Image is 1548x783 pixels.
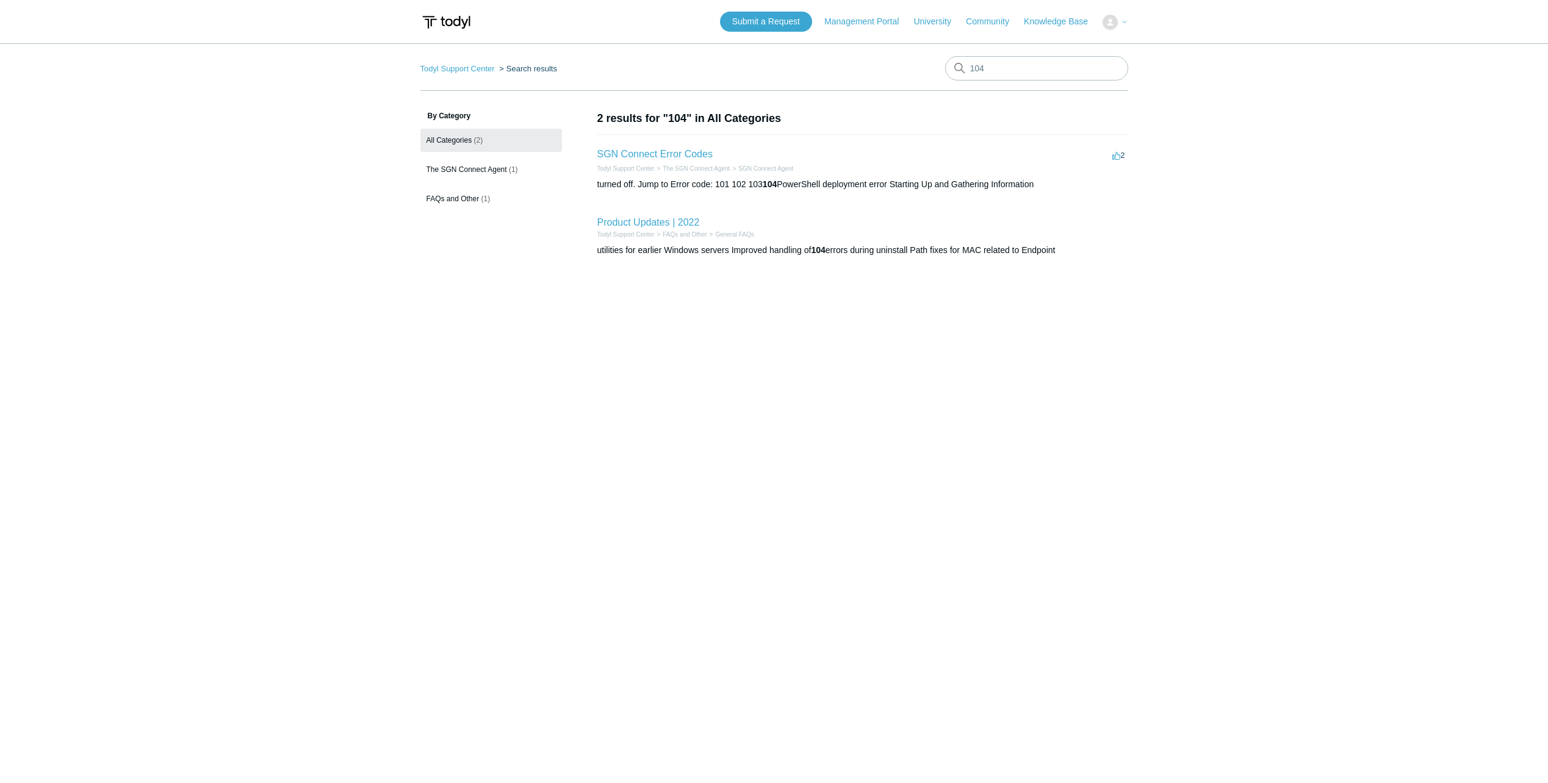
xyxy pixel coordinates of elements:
[715,231,754,238] a: General FAQs
[1112,151,1125,160] span: 2
[966,15,1021,28] a: Community
[597,178,1128,191] div: turned off. Jump to Error code: 101 102 103 PowerShell deployment error Starting Up and Gathering...
[811,245,825,255] em: 104
[597,110,1128,127] h1: 2 results for "104" in All Categories
[420,11,472,34] img: Todyl Support Center Help Center home page
[427,195,480,203] span: FAQs and Other
[738,165,793,172] a: SGN Connect Agent
[663,231,707,238] a: FAQs and Other
[420,129,562,152] a: All Categories (2)
[654,164,730,173] li: The SGN Connect Agent
[420,110,562,121] h3: By Category
[420,64,497,73] li: Todyl Support Center
[597,230,655,239] li: Todyl Support Center
[481,195,491,203] span: (1)
[597,231,655,238] a: Todyl Support Center
[420,64,495,73] a: Todyl Support Center
[497,64,557,73] li: Search results
[1024,15,1100,28] a: Knowledge Base
[509,165,518,174] span: (1)
[720,12,812,32] a: Submit a Request
[597,165,655,172] a: Todyl Support Center
[597,244,1128,257] div: utilities for earlier Windows servers Improved handling of errors during uninstall Path fixes for...
[427,136,472,145] span: All Categories
[597,164,655,173] li: Todyl Support Center
[824,15,911,28] a: Management Portal
[420,158,562,181] a: The SGN Connect Agent (1)
[763,179,777,189] em: 104
[663,165,730,172] a: The SGN Connect Agent
[420,187,562,210] a: FAQs and Other (1)
[730,164,793,173] li: SGN Connect Agent
[597,149,713,159] a: SGN Connect Error Codes
[474,136,483,145] span: (2)
[654,230,707,239] li: FAQs and Other
[427,165,507,174] span: The SGN Connect Agent
[707,230,754,239] li: General FAQs
[913,15,963,28] a: University
[597,217,700,227] a: Product Updates | 2022
[945,56,1128,80] input: Search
